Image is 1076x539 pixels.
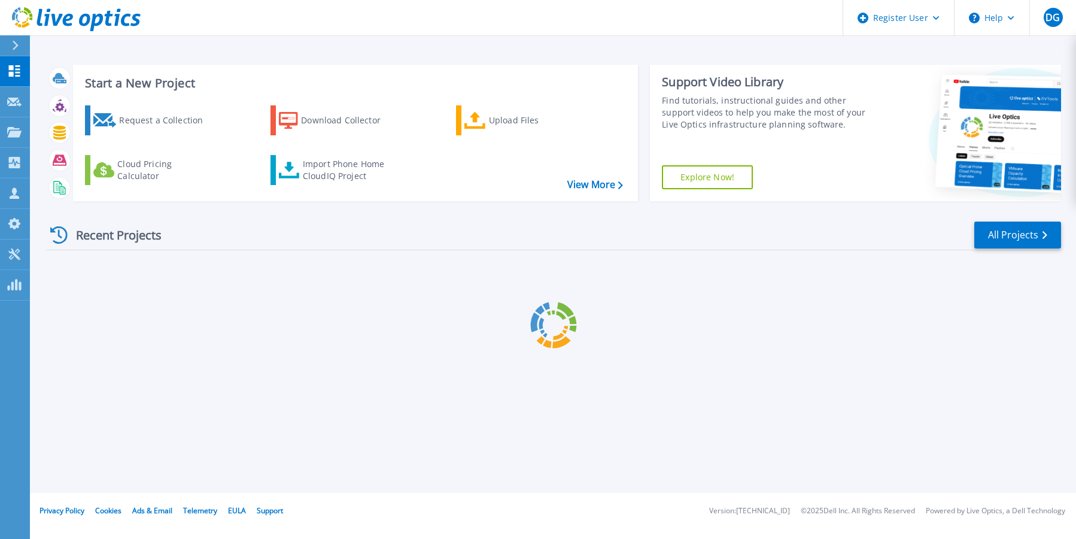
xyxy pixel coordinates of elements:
[662,74,871,90] div: Support Video Library
[567,179,623,190] a: View More
[85,155,218,185] a: Cloud Pricing Calculator
[228,505,246,516] a: EULA
[95,505,121,516] a: Cookies
[132,505,172,516] a: Ads & Email
[119,108,215,132] div: Request a Collection
[1045,13,1060,22] span: DG
[183,505,217,516] a: Telemetry
[46,220,178,250] div: Recent Projects
[801,507,915,515] li: © 2025 Dell Inc. All Rights Reserved
[456,105,589,135] a: Upload Files
[39,505,84,516] a: Privacy Policy
[85,77,622,90] h3: Start a New Project
[301,108,397,132] div: Download Collector
[117,158,213,182] div: Cloud Pricing Calculator
[926,507,1065,515] li: Powered by Live Optics, a Dell Technology
[662,165,753,189] a: Explore Now!
[257,505,283,516] a: Support
[709,507,790,515] li: Version: [TECHNICAL_ID]
[303,158,396,182] div: Import Phone Home CloudIQ Project
[974,222,1061,249] a: All Projects
[85,105,218,135] a: Request a Collection
[662,95,871,131] div: Find tutorials, instructional guides and other support videos to help you make the most of your L...
[489,108,585,132] div: Upload Files
[270,105,404,135] a: Download Collector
